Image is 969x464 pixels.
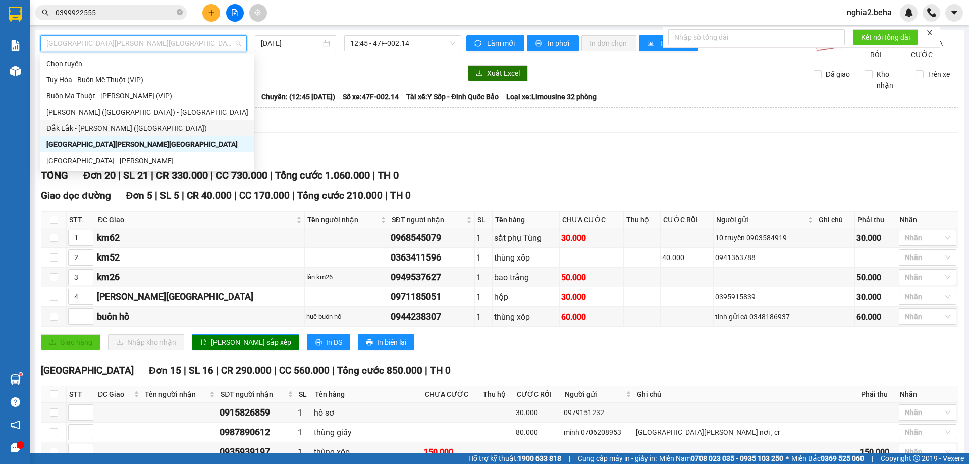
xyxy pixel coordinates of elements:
[298,426,310,439] div: 1
[945,4,963,22] button: caret-down
[123,169,148,181] span: SL 21
[40,152,254,169] div: Đắk Lắk - Phú Yên
[155,190,157,201] span: |
[816,212,855,228] th: Ghi chú
[211,337,291,348] span: [PERSON_NAME] sắp xếp
[46,90,248,101] div: Buôn Ma Thuột - [PERSON_NAME] (VIP)
[40,72,254,88] div: Tuy Hòa - Buôn Mê Thuột (VIP)
[926,29,933,36] span: close
[67,212,95,228] th: STT
[226,4,244,22] button: file-add
[314,426,420,439] div: thùng giấy
[208,9,215,16] span: plus
[46,74,248,85] div: Tuy Hòa - Buôn Mê Thuột (VIP)
[424,446,478,458] div: 150.000
[561,271,622,284] div: 50.000
[41,365,134,376] span: [GEOGRAPHIC_DATA]
[581,35,636,51] button: In đơn chọn
[535,40,544,48] span: printer
[98,214,294,225] span: ĐC Giao
[307,214,378,225] span: Tên người nhận
[67,386,95,403] th: STT
[42,9,49,16] span: search
[40,88,254,104] div: Buôn Ma Thuột - Tuy Hòa (VIP)
[715,291,814,302] div: 0395915839
[636,427,856,438] div: [GEOGRAPHIC_DATA][PERSON_NAME] nơi , cr
[218,442,296,462] td: 0935939197
[378,169,399,181] span: TH 0
[358,334,414,350] button: printerIn biên lai
[88,17,160,27] span: 16:50:13 [DATE]
[343,91,399,102] span: Số xe: 47F-002.14
[350,36,455,51] span: 12:45 - 47F-002.14
[476,232,491,244] div: 1
[40,120,254,136] div: Đắk Lắk - Phú Yên (SC)
[514,386,562,403] th: CƯỚC RỒI
[216,365,219,376] span: |
[391,270,473,284] div: 0949537627
[97,250,303,265] div: km52
[41,169,68,181] span: TỔNG
[182,190,184,201] span: |
[189,365,213,376] span: SL 16
[661,212,714,228] th: CƯỚC RỒI
[624,212,661,228] th: Thu hộ
[312,386,422,403] th: Tên hàng
[177,9,183,15] span: close-circle
[924,69,954,80] span: Trên xe
[493,212,559,228] th: Tên hàng
[332,365,335,376] span: |
[97,231,303,245] div: km62
[662,252,712,263] div: 40.000
[476,311,491,323] div: 1
[46,36,241,51] span: Phú Yên - Đắk Lắk
[406,91,499,102] span: Tài xế: Y Sốp - Đinh Quốc Bảo
[56,7,175,18] input: Tìm tên, số ĐT hoặc mã đơn
[561,232,622,244] div: 30.000
[11,397,20,407] span: question-circle
[46,107,248,118] div: [PERSON_NAME] ([GEOGRAPHIC_DATA]) - [GEOGRAPHIC_DATA]
[856,291,895,303] div: 30.000
[389,228,475,248] td: 0968545079
[38,17,267,38] span: Thời gian : - Nhân viên nhận hàng :
[10,40,21,51] img: solution-icon
[249,4,267,22] button: aim
[856,311,895,323] div: 60.000
[192,334,299,350] button: sort-ascending[PERSON_NAME] sắp xếp
[270,169,273,181] span: |
[72,28,233,38] span: [PERSON_NAME] [PERSON_NAME]
[297,190,383,201] span: Tổng cước 210.000
[391,250,473,265] div: 0363411596
[856,271,895,284] div: 50.000
[858,386,897,403] th: Phải thu
[647,40,656,48] span: bar-chart
[430,365,451,376] span: TH 0
[389,287,475,307] td: 0971185051
[41,334,100,350] button: uploadGiao hàng
[659,453,783,464] span: Miền Nam
[927,8,936,17] img: phone-icon
[668,29,845,45] input: Nhập số tổng đài
[855,212,897,228] th: Phải thu
[565,389,624,400] span: Người gửi
[715,232,814,243] div: 10 truyền 0903584919
[548,38,571,49] span: In phơi
[639,35,698,51] button: bar-chartThống kê
[19,373,22,376] sup: 1
[97,310,303,324] div: buôn hồ
[561,291,622,303] div: 30.000
[476,291,491,303] div: 1
[468,453,561,464] span: Hỗ trợ kỹ thuật:
[292,190,295,201] span: |
[392,214,464,225] span: SĐT người nhận
[853,29,918,45] button: Kết nối tổng đài
[221,389,285,400] span: SĐT người nhận
[527,35,579,51] button: printerIn phơi
[298,446,310,458] div: 1
[904,8,913,17] img: icon-new-feature
[494,311,557,323] div: thùng xốp
[10,374,21,385] img: warehouse-icon
[822,69,854,80] span: Đã giao
[156,169,208,181] span: CR 330.000
[634,386,858,403] th: Ghi chú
